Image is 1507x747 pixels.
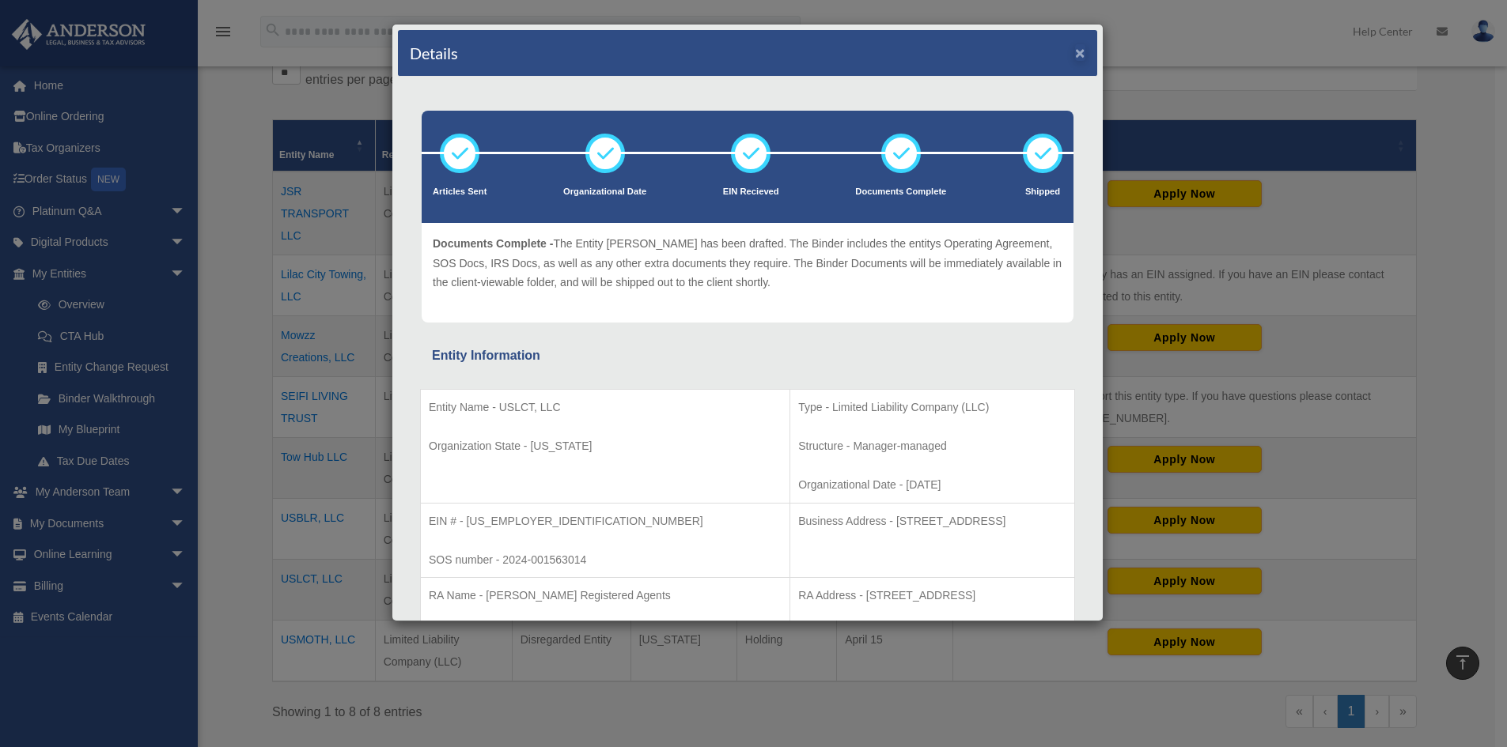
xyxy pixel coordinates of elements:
p: Organizational Date - [DATE] [798,475,1066,495]
p: RA Address - [STREET_ADDRESS] [798,586,1066,606]
p: RA Name - [PERSON_NAME] Registered Agents [429,586,782,606]
p: Articles Sent [433,184,487,200]
span: Documents Complete - [433,237,553,250]
p: Organization State - [US_STATE] [429,436,782,456]
div: Entity Information [432,345,1063,367]
p: Entity Name - USLCT, LLC [429,398,782,417]
p: EIN Recieved [723,184,779,200]
button: × [1075,44,1085,61]
p: SOS number - 2024-001563014 [429,550,782,570]
p: Structure - Manager-managed [798,436,1066,456]
p: Organizational Date [563,184,646,200]
p: Shipped [1023,184,1062,200]
p: EIN # - [US_EMPLOYER_IDENTIFICATION_NUMBER] [429,511,782,531]
p: Business Address - [STREET_ADDRESS] [798,511,1066,531]
h4: Details [410,42,458,64]
p: Type - Limited Liability Company (LLC) [798,398,1066,417]
p: The Entity [PERSON_NAME] has been drafted. The Binder includes the entitys Operating Agreement, S... [433,234,1062,292]
p: Documents Complete [855,184,946,200]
